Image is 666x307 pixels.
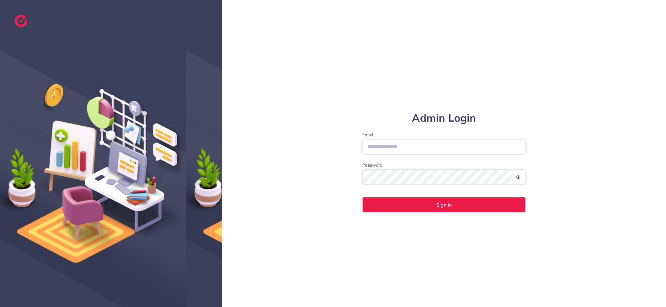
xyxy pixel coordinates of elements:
h1: Admin Login [362,112,526,124]
label: Email [362,131,526,138]
span: Sign In [436,202,452,207]
img: logo [15,15,27,27]
button: Sign In [362,197,526,212]
label: Password [362,162,382,168]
